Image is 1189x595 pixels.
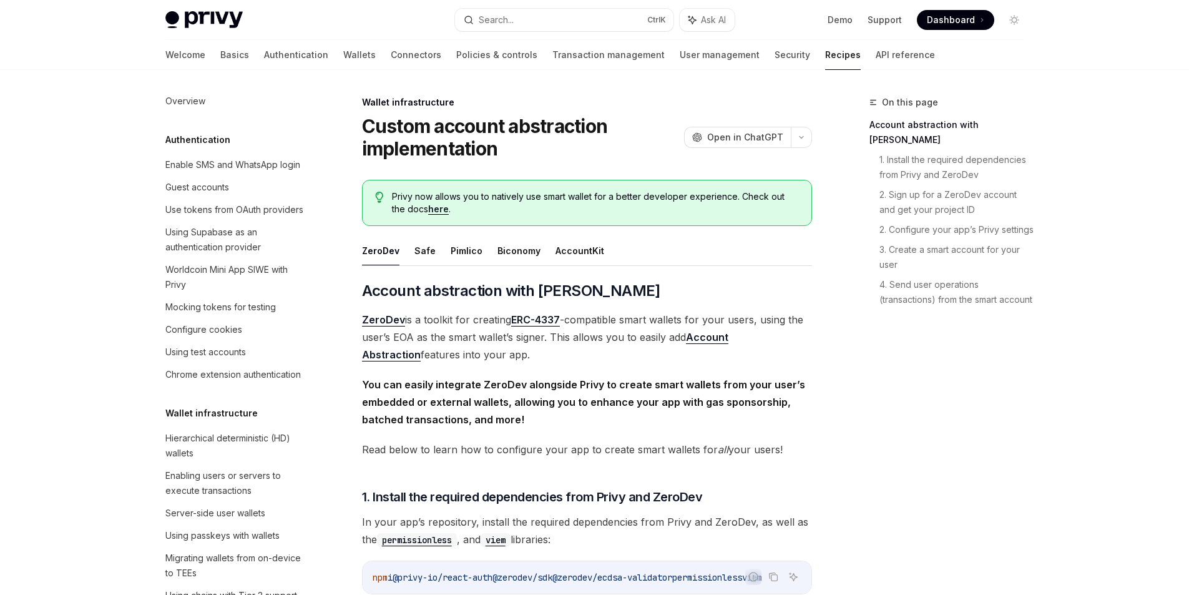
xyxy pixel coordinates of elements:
[455,9,673,31] button: Search...CtrlK
[927,14,975,26] span: Dashboard
[414,236,436,265] button: Safe
[917,10,994,30] a: Dashboard
[362,488,703,506] span: 1. Install the required dependencies from Privy and ZeroDev
[165,431,308,461] div: Hierarchical deterministic (HD) wallets
[775,40,810,70] a: Security
[155,547,315,584] a: Migrating wallets from on-device to TEEs
[155,341,315,363] a: Using test accounts
[825,40,861,70] a: Recipes
[165,157,300,172] div: Enable SMS and WhatsApp login
[362,313,405,327] a: ZeroDev
[555,236,604,265] button: AccountKit
[165,406,258,421] h5: Wallet infrastructure
[552,40,665,70] a: Transaction management
[647,15,666,25] span: Ctrl K
[165,180,229,195] div: Guest accounts
[879,150,1034,185] a: 1. Install the required dependencies from Privy and ZeroDev
[362,311,812,363] span: is a toolkit for creating -compatible smart wallets for your users, using the user’s EOA as the s...
[684,127,791,148] button: Open in ChatGPT
[879,275,1034,310] a: 4. Send user operations (transactions) from the smart account
[165,94,205,109] div: Overview
[373,572,388,583] span: npm
[165,300,276,315] div: Mocking tokens for testing
[155,465,315,502] a: Enabling users or servers to execute transactions
[511,313,560,327] a: ERC-4337
[362,378,805,426] strong: You can easily integrate ZeroDev alongside Privy to create smart wallets from your user’s embedde...
[155,199,315,221] a: Use tokens from OAuth providers
[377,533,457,547] code: permissionless
[165,132,230,147] h5: Authentication
[362,513,812,548] span: In your app’s repository, install the required dependencies from Privy and ZeroDev, as well as th...
[745,569,761,585] button: Report incorrect code
[165,225,308,255] div: Using Supabase as an authentication provider
[165,322,242,337] div: Configure cookies
[879,185,1034,220] a: 2. Sign up for a ZeroDev account and get your project ID
[672,572,742,583] span: permissionless
[785,569,801,585] button: Ask AI
[879,240,1034,275] a: 3. Create a smart account for your user
[375,192,384,203] svg: Tip
[879,220,1034,240] a: 2. Configure your app’s Privy settings
[882,95,938,110] span: On this page
[392,190,798,215] span: Privy now allows you to natively use smart wallet for a better developer experience. Check out th...
[828,14,853,26] a: Demo
[165,11,243,29] img: light logo
[869,115,1034,150] a: Account abstraction with [PERSON_NAME]
[1004,10,1024,30] button: Toggle dark mode
[165,345,246,360] div: Using test accounts
[155,318,315,341] a: Configure cookies
[492,572,552,583] span: @zerodev/sdk
[765,569,781,585] button: Copy the contents from the code block
[362,236,399,265] button: ZeroDev
[165,506,265,521] div: Server-side user wallets
[220,40,249,70] a: Basics
[165,40,205,70] a: Welcome
[481,533,511,547] code: viem
[456,40,537,70] a: Policies & controls
[680,9,735,31] button: Ask AI
[155,258,315,296] a: Worldcoin Mini App SIWE with Privy
[362,441,812,458] span: Read below to learn how to configure your app to create smart wallets for your users!
[481,533,511,546] a: viem
[155,221,315,258] a: Using Supabase as an authentication provider
[497,236,541,265] button: Biconomy
[479,12,514,27] div: Search...
[155,154,315,176] a: Enable SMS and WhatsApp login
[451,236,482,265] button: Pimlico
[742,572,762,583] span: viem
[155,363,315,386] a: Chrome extension authentication
[362,115,679,160] h1: Custom account abstraction implementation
[362,96,812,109] div: Wallet infrastructure
[155,176,315,199] a: Guest accounts
[377,533,457,546] a: permissionless
[155,427,315,465] a: Hierarchical deterministic (HD) wallets
[701,14,726,26] span: Ask AI
[680,40,760,70] a: User management
[165,202,303,217] div: Use tokens from OAuth providers
[428,204,449,215] a: here
[393,572,492,583] span: @privy-io/react-auth
[165,468,308,498] div: Enabling users or servers to execute transactions
[155,90,315,112] a: Overview
[165,528,280,543] div: Using passkeys with wallets
[165,262,308,292] div: Worldcoin Mini App SIWE with Privy
[391,40,441,70] a: Connectors
[868,14,902,26] a: Support
[155,296,315,318] a: Mocking tokens for testing
[264,40,328,70] a: Authentication
[388,572,393,583] span: i
[155,502,315,524] a: Server-side user wallets
[165,551,308,581] div: Migrating wallets from on-device to TEEs
[718,443,728,456] em: all
[362,281,660,301] span: Account abstraction with [PERSON_NAME]
[155,524,315,547] a: Using passkeys with wallets
[707,131,783,144] span: Open in ChatGPT
[343,40,376,70] a: Wallets
[876,40,935,70] a: API reference
[165,367,301,382] div: Chrome extension authentication
[552,572,672,583] span: @zerodev/ecdsa-validator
